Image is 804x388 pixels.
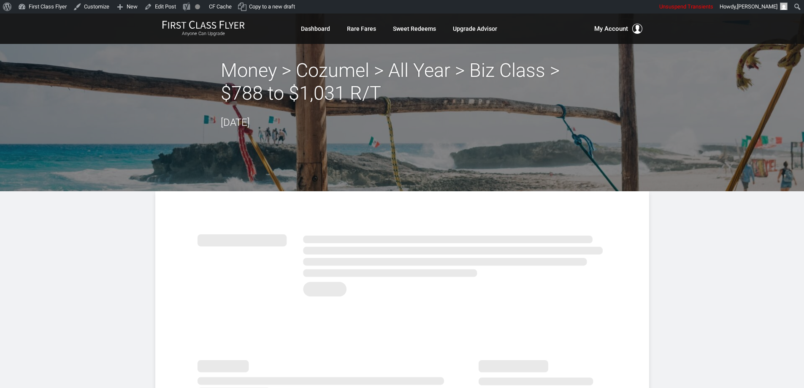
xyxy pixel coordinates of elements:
[221,59,584,105] h2: Money > Cozumel > All Year > Biz Class > $788 to $1,031 R/T
[162,20,245,29] img: First Class Flyer
[453,21,497,36] a: Upgrade Advisor
[737,3,777,10] span: [PERSON_NAME]
[594,24,628,34] span: My Account
[347,21,376,36] a: Rare Fares
[393,21,436,36] a: Sweet Redeems
[301,21,330,36] a: Dashboard
[221,117,250,128] time: [DATE]
[198,225,607,301] img: summary.svg
[594,24,642,34] button: My Account
[659,3,713,10] span: Unsuspend Transients
[162,20,245,37] a: First Class FlyerAnyone Can Upgrade
[162,31,245,37] small: Anyone Can Upgrade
